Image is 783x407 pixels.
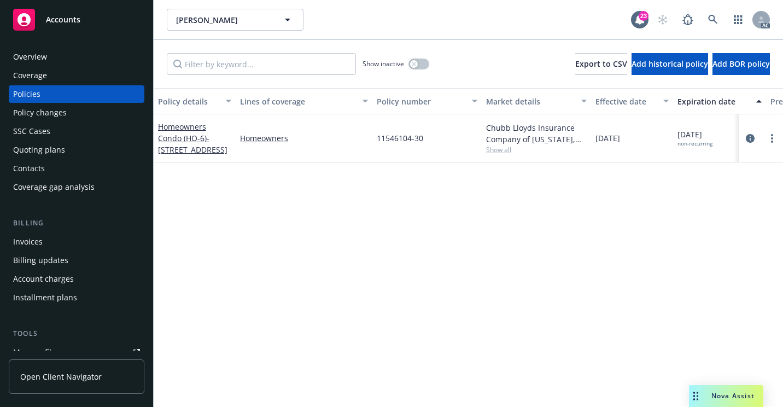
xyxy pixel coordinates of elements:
div: Coverage gap analysis [13,178,95,196]
div: SSC Cases [13,123,50,140]
div: Policies [13,85,40,103]
a: Switch app [727,9,749,31]
a: Quoting plans [9,141,144,159]
div: Overview [13,48,47,66]
button: Expiration date [673,88,766,114]
a: Contacts [9,160,144,177]
div: Lines of coverage [240,96,356,107]
div: Billing [9,218,144,229]
div: 23 [639,11,648,21]
div: Chubb Lloyds Insurance Company of [US_STATE], Chubb Group [486,122,587,145]
button: Lines of coverage [236,88,372,114]
span: Show all [486,145,587,154]
div: Policy number [377,96,465,107]
span: Nova Assist [711,391,755,400]
div: Expiration date [677,96,750,107]
a: Account charges [9,270,144,288]
div: Market details [486,96,575,107]
span: Show inactive [363,59,404,68]
a: Overview [9,48,144,66]
button: Market details [482,88,591,114]
div: Billing updates [13,252,68,269]
span: Open Client Navigator [20,371,102,382]
button: Nova Assist [689,385,763,407]
a: Coverage [9,67,144,84]
button: Add historical policy [632,53,708,75]
button: [PERSON_NAME] [167,9,303,31]
a: Installment plans [9,289,144,306]
a: Invoices [9,233,144,251]
a: Report a Bug [677,9,699,31]
span: Add BOR policy [712,59,770,69]
a: SSC Cases [9,123,144,140]
button: Add BOR policy [712,53,770,75]
span: Export to CSV [575,59,627,69]
span: [DATE] [677,129,712,147]
a: Homeowners [240,132,368,144]
a: Billing updates [9,252,144,269]
button: Effective date [591,88,673,114]
a: Accounts [9,4,144,35]
span: [PERSON_NAME] [176,14,271,26]
div: Manage files [13,344,60,361]
div: Coverage [13,67,47,84]
span: Accounts [46,15,80,24]
a: Policy changes [9,104,144,121]
a: Policies [9,85,144,103]
div: Contacts [13,160,45,177]
div: Quoting plans [13,141,65,159]
a: more [766,132,779,145]
span: Add historical policy [632,59,708,69]
input: Filter by keyword... [167,53,356,75]
div: Policy details [158,96,219,107]
div: Drag to move [689,385,703,407]
a: Search [702,9,724,31]
button: Policy number [372,88,482,114]
div: non-recurring [677,140,712,147]
button: Export to CSV [575,53,627,75]
div: Policy changes [13,104,67,121]
span: 11546104-30 [377,132,423,144]
a: Coverage gap analysis [9,178,144,196]
div: Effective date [595,96,657,107]
a: circleInformation [744,132,757,145]
a: Start snowing [652,9,674,31]
a: Manage files [9,344,144,361]
button: Policy details [154,88,236,114]
div: Tools [9,328,144,339]
span: [DATE] [595,132,620,144]
div: Invoices [13,233,43,251]
a: Homeowners Condo (HO-6) [158,121,227,155]
div: Installment plans [13,289,77,306]
div: Account charges [13,270,74,288]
